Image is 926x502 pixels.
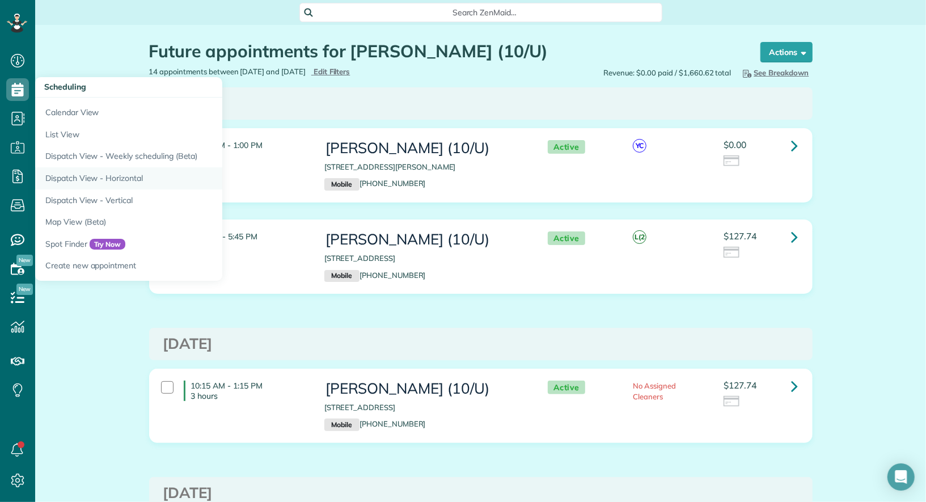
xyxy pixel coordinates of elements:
[184,140,307,161] h4: 10:00 AM - 1:00 PM
[603,68,732,78] span: Revenue: $0.00 paid / $1,660.62 total
[741,68,809,77] span: See Breakdown
[724,139,746,150] span: $0.00
[35,211,319,233] a: Map View (Beta)
[724,396,741,408] img: icon_credit_card_neutral-3d9a980bd25ce6dbb0f2033d7200983694762465c175678fcbc2d8f4bc43548e.png
[35,233,319,255] a: Spot FinderTry Now
[324,419,426,428] a: Mobile[PHONE_NUMBER]
[324,419,360,431] small: Mobile
[324,140,525,157] h3: [PERSON_NAME] (10/U)
[16,284,33,295] span: New
[163,485,798,501] h3: [DATE]
[35,189,319,212] a: Dispatch View - Vertical
[548,140,585,154] span: Active
[324,270,360,282] small: Mobile
[141,66,481,77] div: 14 appointments between [DATE] and [DATE]
[90,239,126,250] span: Try Now
[311,67,350,76] a: Edit Filters
[548,381,585,395] span: Active
[324,271,426,280] a: Mobile[PHONE_NUMBER]
[324,402,525,413] p: [STREET_ADDRESS]
[760,42,813,62] button: Actions
[324,179,426,188] a: Mobile[PHONE_NUMBER]
[724,379,756,391] span: $127.74
[191,391,307,401] p: 3 hours
[724,230,756,242] span: $127.74
[324,231,525,248] h3: [PERSON_NAME] (10/U)
[149,42,739,61] h1: Future appointments for [PERSON_NAME] (10/U)
[324,381,525,397] h3: [PERSON_NAME] (10/U)
[35,167,319,189] a: Dispatch View - Horizontal
[44,82,86,92] span: Scheduling
[35,145,319,167] a: Dispatch View - Weekly scheduling (Beta)
[35,98,319,124] a: Calendar View
[35,124,319,146] a: List View
[191,150,307,161] p: 3 hours
[314,67,350,76] span: Edit Filters
[16,255,33,266] span: New
[324,178,360,191] small: Mobile
[324,162,525,172] p: [STREET_ADDRESS][PERSON_NAME]
[737,66,813,79] button: See Breakdown
[724,247,741,259] img: icon_credit_card_neutral-3d9a980bd25ce6dbb0f2033d7200983694762465c175678fcbc2d8f4bc43548e.png
[633,381,676,401] span: No Assigned Cleaners
[548,231,585,246] span: Active
[887,463,915,491] div: Open Intercom Messenger
[163,336,798,352] h3: [DATE]
[633,139,646,153] span: YC
[184,231,307,252] h4: 2:45 PM - 5:45 PM
[191,242,307,252] p: 3 hours
[184,381,307,401] h4: 10:15 AM - 1:15 PM
[163,95,798,112] h3: [DATE]
[324,253,525,264] p: [STREET_ADDRESS]
[633,230,646,244] span: L(2
[35,255,319,281] a: Create new appointment
[724,155,741,168] img: icon_credit_card_neutral-3d9a980bd25ce6dbb0f2033d7200983694762465c175678fcbc2d8f4bc43548e.png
